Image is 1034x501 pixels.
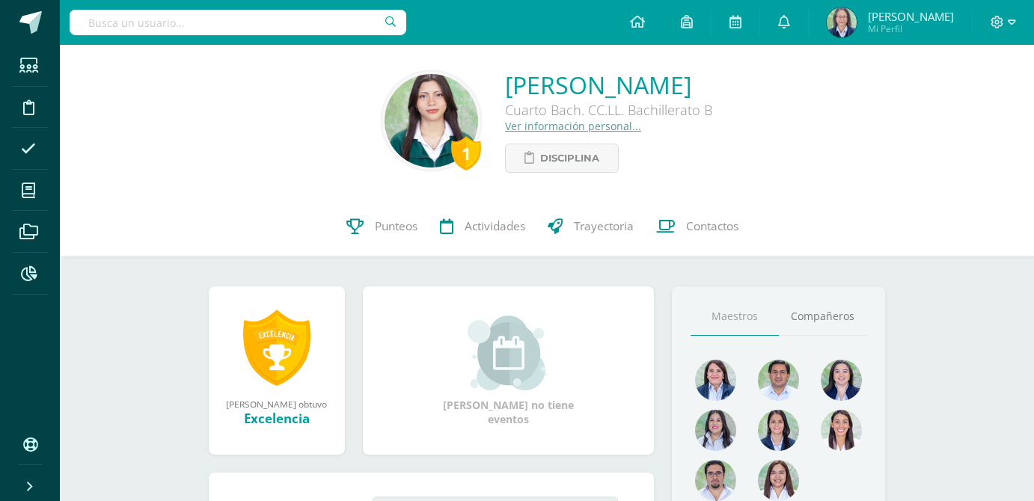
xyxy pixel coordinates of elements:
[821,360,862,401] img: 468d0cd9ecfcbce804e3ccd48d13f1ad.png
[70,10,406,35] input: Busca un usuario...
[505,69,712,101] a: [PERSON_NAME]
[821,410,862,451] img: 38d188cc98c34aa903096de2d1c9671e.png
[686,218,738,234] span: Contactos
[505,144,619,173] a: Disciplina
[645,197,750,256] a: Contactos
[385,74,478,167] img: 36e34fcbd9e8d7442381555b49bcdc7f.png
[335,197,429,256] a: Punteos
[758,410,799,451] img: d4e0c534ae446c0d00535d3bb96704e9.png
[224,398,330,410] div: [PERSON_NAME] obtuvo
[429,197,536,256] a: Actividades
[758,460,799,501] img: 1be4a43e63524e8157c558615cd4c825.png
[433,316,583,426] div: [PERSON_NAME] no tiene eventos
[574,218,634,234] span: Trayectoria
[465,218,525,234] span: Actividades
[468,316,549,390] img: event_small.png
[375,218,417,234] span: Punteos
[451,136,481,170] div: 1
[868,9,954,24] span: [PERSON_NAME]
[695,360,736,401] img: 4477f7ca9110c21fc6bc39c35d56baaa.png
[779,298,867,336] a: Compañeros
[695,460,736,501] img: d7e1be39c7a5a7a89cfb5608a6c66141.png
[868,22,954,35] span: Mi Perfil
[505,101,712,119] div: Cuarto Bach. CC.LL. Bachillerato B
[536,197,645,256] a: Trayectoria
[695,410,736,451] img: 1934cc27df4ca65fd091d7882280e9dd.png
[827,7,857,37] img: 38b2aec6391afe7c6b4a86c70859bba9.png
[224,410,330,427] div: Excelencia
[540,144,599,172] span: Disciplina
[691,298,779,336] a: Maestros
[758,360,799,401] img: 1e7bfa517bf798cc96a9d855bf172288.png
[505,119,641,133] a: Ver información personal...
